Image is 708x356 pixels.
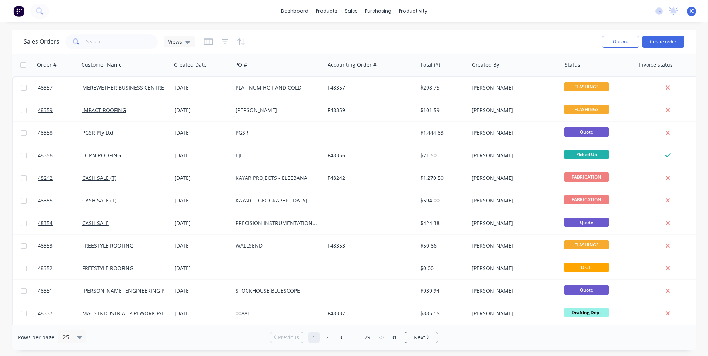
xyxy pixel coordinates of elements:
a: CASH SALE (T) [82,174,116,181]
div: PLATINUM HOT AND COLD [236,84,318,91]
div: $1,270.50 [420,174,464,182]
div: [PERSON_NAME] [472,242,554,249]
div: 00881 [236,310,318,317]
span: Next [414,334,425,341]
div: Customer Name [81,61,122,68]
a: Page 1 is your current page [308,332,320,343]
div: [PERSON_NAME] [472,152,554,159]
div: [PERSON_NAME] [472,265,554,272]
div: [PERSON_NAME] [472,219,554,227]
div: WALLSEND [236,242,318,249]
div: $1,444.83 [420,129,464,137]
div: F48337 [328,310,410,317]
div: Accounting Order # [328,61,377,68]
a: CASH SALE [82,219,109,226]
div: [PERSON_NAME] [472,287,554,295]
div: $101.59 [420,107,464,114]
div: [PERSON_NAME] [472,197,554,204]
a: 48337 [38,302,82,325]
div: $71.50 [420,152,464,159]
span: JC [689,8,694,14]
span: 48351 [38,287,53,295]
div: $939.94 [420,287,464,295]
div: [DATE] [174,152,230,159]
div: [PERSON_NAME] [472,107,554,114]
span: Quote [564,127,609,137]
span: FABRICATION [564,172,609,182]
a: MACS INDUSTRIAL PIPEWORK P/L [82,310,164,317]
div: Invoice status [639,61,673,68]
div: F48357 [328,84,410,91]
ul: Pagination [267,332,441,343]
div: F48359 [328,107,410,114]
span: 48358 [38,129,53,137]
span: Drafting Dept [564,308,609,317]
div: $0.00 [420,265,464,272]
span: Picked Up [564,150,609,159]
div: $50.86 [420,242,464,249]
a: [PERSON_NAME] ENGINEERING POWER [82,287,180,294]
a: MEREWETHER BUSINESS CENTRE P/L (CS) [82,84,184,91]
a: 48353 [38,235,82,257]
img: Factory [13,6,24,17]
a: 48352 [38,257,82,279]
span: 48359 [38,107,53,114]
h1: Sales Orders [24,38,59,45]
div: KAYAR - [GEOGRAPHIC_DATA] [236,197,318,204]
span: Draft [564,263,609,272]
div: [DATE] [174,174,230,182]
span: Quote [564,218,609,227]
span: Quote [564,285,609,295]
a: Page 30 [375,332,386,343]
div: [DATE] [174,287,230,295]
div: [PERSON_NAME] [236,107,318,114]
div: Status [565,61,580,68]
a: Page 29 [362,332,373,343]
div: $594.00 [420,197,464,204]
div: F48242 [328,174,410,182]
a: dashboard [277,6,312,17]
div: [DATE] [174,129,230,137]
div: productivity [395,6,431,17]
a: FREESTYLE ROOFING [82,265,133,272]
span: 48357 [38,84,53,91]
div: Created By [472,61,499,68]
a: 48242 [38,167,82,189]
div: [DATE] [174,219,230,227]
div: PGSR [236,129,318,137]
div: Total ($) [420,61,440,68]
div: STOCKHOUSE BLUESCOPE [236,287,318,295]
div: $424.38 [420,219,464,227]
span: FABRICATION [564,195,609,204]
span: 48352 [38,265,53,272]
span: Previous [278,334,299,341]
div: [PERSON_NAME] [472,84,554,91]
input: Search... [86,34,158,49]
div: [PERSON_NAME] [472,129,554,137]
span: 48355 [38,197,53,204]
div: [DATE] [174,197,230,204]
a: 48358 [38,122,82,144]
a: Previous page [270,334,303,341]
a: 48357 [38,77,82,99]
a: Page 31 [388,332,400,343]
span: Views [168,38,182,46]
a: Jump forward [348,332,360,343]
span: 48356 [38,152,53,159]
a: 48351 [38,280,82,302]
a: 48355 [38,189,82,212]
a: Next page [405,334,438,341]
div: [DATE] [174,107,230,114]
a: FREESTYLE ROOFING [82,242,133,249]
div: [DATE] [174,242,230,249]
span: FLASHINGS [564,105,609,114]
div: products [312,6,341,17]
a: PGSR Pty Ltd [82,129,113,136]
div: $298.75 [420,84,464,91]
div: [DATE] [174,84,230,91]
div: PO # [235,61,247,68]
span: Rows per page [18,334,54,341]
span: 48353 [38,242,53,249]
a: Page 3 [335,332,346,343]
div: [PERSON_NAME] [472,310,554,317]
